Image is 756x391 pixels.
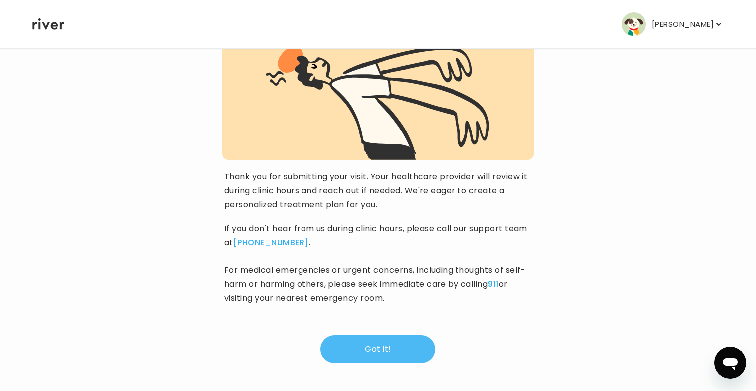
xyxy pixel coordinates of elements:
[224,222,532,250] p: If you don't hear from us during clinic hours, please call our support team at .
[224,263,532,305] p: For medical emergencies or urgent concerns, including thoughts of self-harm or harming others, pl...
[714,347,746,379] iframe: Button to launch messaging window, conversation in progress
[622,12,724,36] button: user avatar[PERSON_NAME]
[320,335,435,363] button: Got it!
[652,17,714,31] p: [PERSON_NAME]
[488,278,498,290] a: 911
[224,170,532,212] p: Thank you for submitting your visit. Your healthcare provider will review it during clinic hours ...
[266,45,491,160] img: visit complete graphic
[233,237,309,248] a: [PHONE_NUMBER]
[622,12,646,36] img: user avatar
